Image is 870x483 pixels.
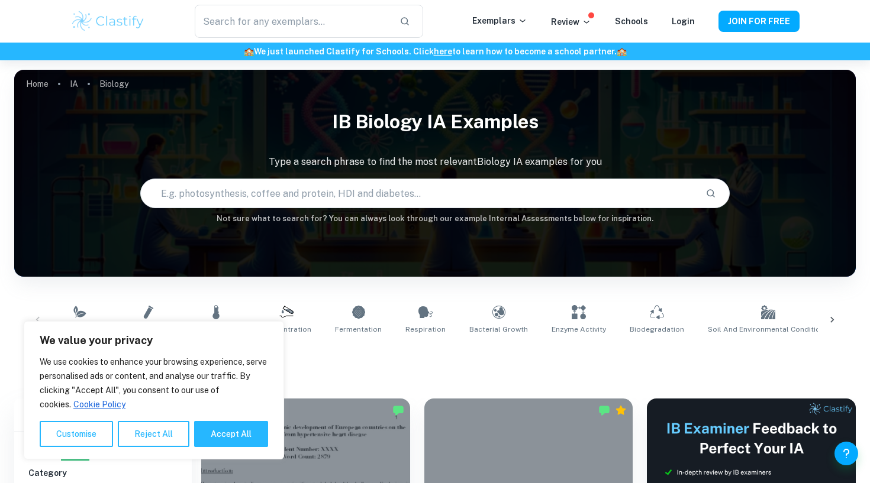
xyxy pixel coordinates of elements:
a: here [434,47,452,56]
span: Fermentation [335,324,382,335]
span: 🏫 [617,47,627,56]
button: Customise [40,421,113,447]
span: 🏫 [244,47,254,56]
input: Search for any exemplars... [195,5,390,38]
h6: Filter exemplars [14,398,192,432]
button: Help and Feedback [834,442,858,465]
p: Exemplars [472,14,527,27]
input: E.g. photosynthesis, coffee and protein, HDI and diabetes... [141,177,695,210]
a: Home [26,76,49,92]
a: Cookie Policy [73,399,126,410]
a: IA [70,76,78,92]
h1: IB Biology IA examples [14,103,856,141]
p: We use cookies to enhance your browsing experience, serve personalised ads or content, and analys... [40,355,268,411]
p: We value your privacy [40,333,268,348]
h1: All Biology IA Examples [56,349,814,370]
a: Login [672,17,695,26]
span: Enzyme Activity [552,324,606,335]
img: Clastify logo [70,9,146,33]
h6: We just launched Clastify for Schools. Click to learn how to become a school partner. [2,45,868,58]
span: Bacterial Growth [469,324,528,335]
button: JOIN FOR FREE [718,11,800,32]
span: Respiration [405,324,446,335]
a: Schools [615,17,648,26]
span: Biodegradation [630,324,684,335]
div: We value your privacy [24,321,284,459]
h6: Category [28,466,178,479]
img: Marked [392,404,404,416]
p: Biology [99,77,128,90]
img: Marked [598,404,610,416]
p: Type a search phrase to find the most relevant Biology IA examples for you [14,155,856,169]
p: Review [551,15,591,28]
span: Soil and Environmental Conditions [708,324,829,335]
button: Search [701,183,721,203]
h6: Not sure what to search for? You can always look through our example Internal Assessments below f... [14,213,856,225]
button: Accept All [194,421,268,447]
div: Premium [615,404,627,416]
button: Reject All [118,421,189,447]
span: Concentration [262,324,311,335]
